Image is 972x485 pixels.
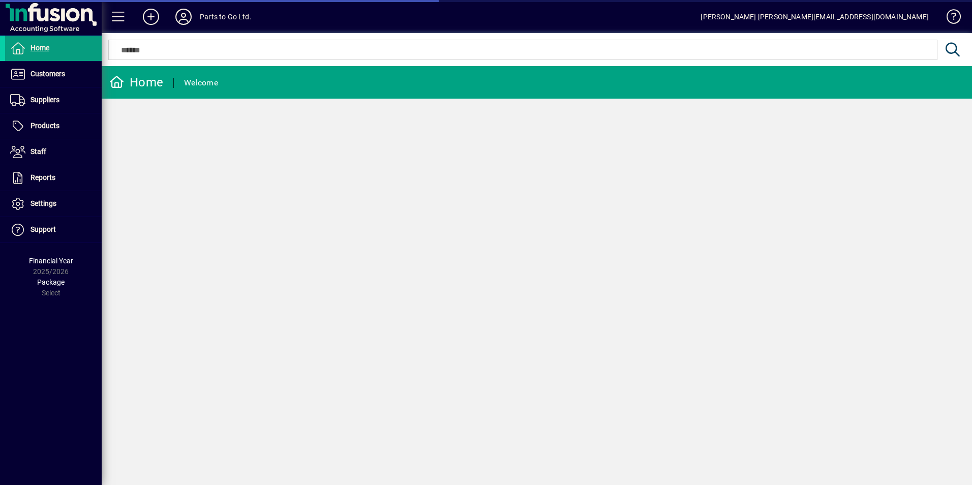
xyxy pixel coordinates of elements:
[5,217,102,243] a: Support
[29,257,73,265] span: Financial Year
[5,62,102,87] a: Customers
[167,8,200,26] button: Profile
[184,75,218,91] div: Welcome
[31,122,59,130] span: Products
[5,191,102,217] a: Settings
[31,147,46,156] span: Staff
[5,87,102,113] a: Suppliers
[5,165,102,191] a: Reports
[939,2,959,35] a: Knowledge Base
[5,139,102,165] a: Staff
[31,225,56,233] span: Support
[37,278,65,286] span: Package
[109,74,163,90] div: Home
[31,70,65,78] span: Customers
[31,173,55,181] span: Reports
[5,113,102,139] a: Products
[135,8,167,26] button: Add
[31,96,59,104] span: Suppliers
[200,9,252,25] div: Parts to Go Ltd.
[31,199,56,207] span: Settings
[31,44,49,52] span: Home
[701,9,929,25] div: [PERSON_NAME] [PERSON_NAME][EMAIL_ADDRESS][DOMAIN_NAME]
